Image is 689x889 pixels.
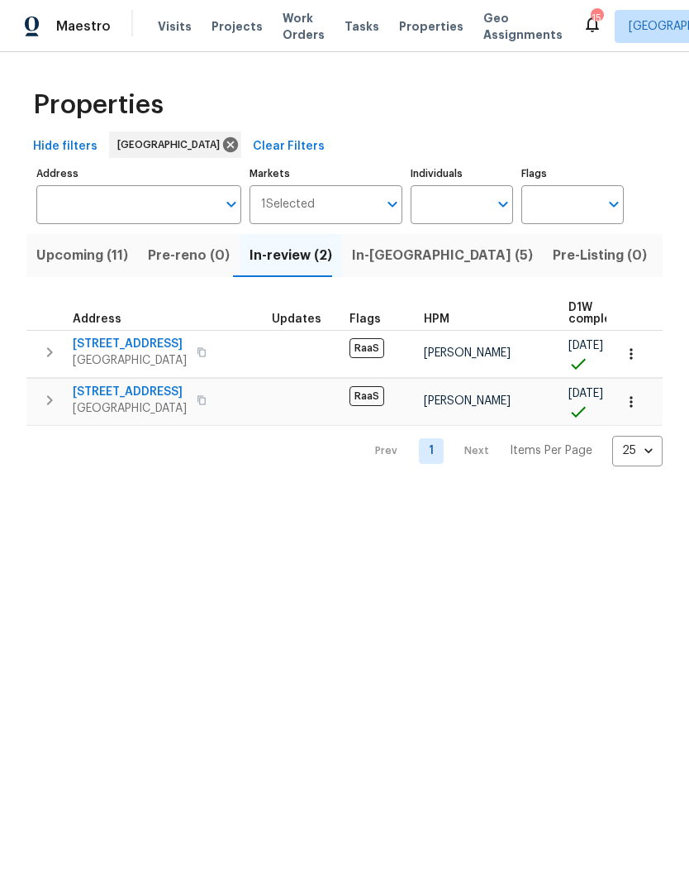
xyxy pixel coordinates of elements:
[568,388,603,399] span: [DATE]
[36,244,128,267] span: Upcoming (11)
[33,136,97,157] span: Hide filters
[36,169,241,179] label: Address
[568,302,624,325] span: D1W complete
[612,429,663,472] div: 25
[220,193,243,216] button: Open
[521,169,624,179] label: Flags
[148,244,230,267] span: Pre-reno (0)
[246,131,331,162] button: Clear Filters
[419,438,444,464] a: Goto page 1
[253,136,325,157] span: Clear Filters
[261,198,315,212] span: 1 Selected
[109,131,241,158] div: [GEOGRAPHIC_DATA]
[602,193,625,216] button: Open
[349,386,384,406] span: RaaS
[492,193,515,216] button: Open
[211,18,263,35] span: Projects
[483,10,563,43] span: Geo Assignments
[73,384,187,400] span: [STREET_ADDRESS]
[272,313,321,325] span: Updates
[33,97,164,113] span: Properties
[359,436,663,466] nav: Pagination Navigation
[73,352,187,369] span: [GEOGRAPHIC_DATA]
[283,10,325,43] span: Work Orders
[510,442,592,459] p: Items Per Page
[424,313,449,325] span: HPM
[249,244,332,267] span: In-review (2)
[411,169,513,179] label: Individuals
[349,338,384,358] span: RaaS
[349,313,381,325] span: Flags
[352,244,533,267] span: In-[GEOGRAPHIC_DATA] (5)
[568,340,603,351] span: [DATE]
[424,395,511,407] span: [PERSON_NAME]
[73,400,187,417] span: [GEOGRAPHIC_DATA]
[381,193,404,216] button: Open
[344,21,379,32] span: Tasks
[249,169,403,179] label: Markets
[158,18,192,35] span: Visits
[424,347,511,359] span: [PERSON_NAME]
[56,18,111,35] span: Maestro
[553,244,647,267] span: Pre-Listing (0)
[73,313,121,325] span: Address
[399,18,463,35] span: Properties
[117,136,226,153] span: [GEOGRAPHIC_DATA]
[26,131,104,162] button: Hide filters
[73,336,187,352] span: [STREET_ADDRESS]
[591,10,602,26] div: 15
